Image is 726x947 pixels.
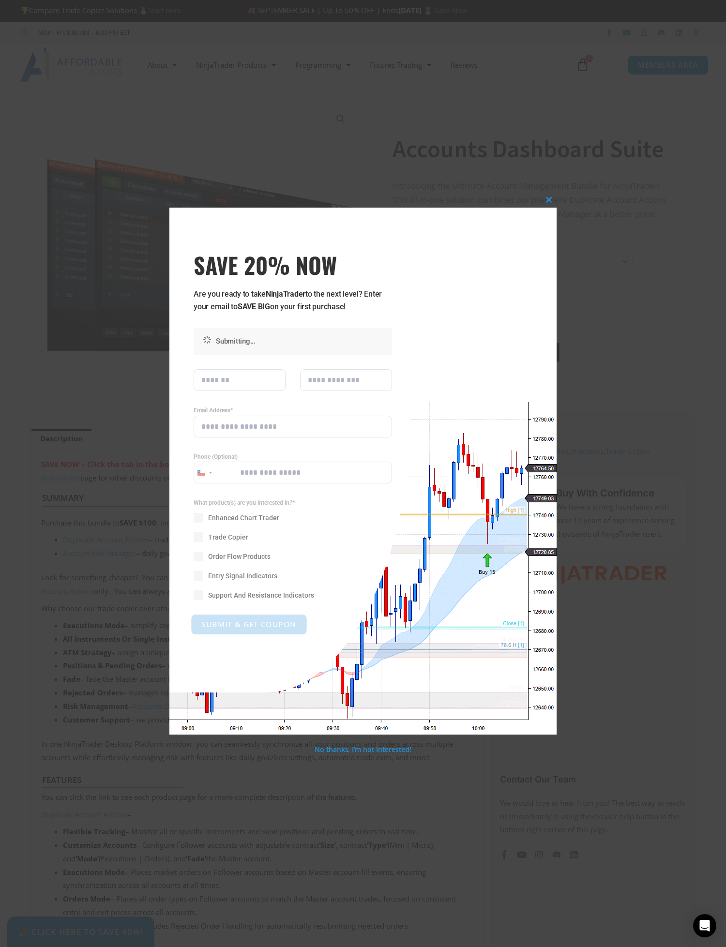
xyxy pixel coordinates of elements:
[194,251,392,278] h3: SAVE 20% NOW
[266,289,305,299] strong: NinjaTrader
[693,914,716,937] div: Open Intercom Messenger
[216,335,387,347] p: Submitting...
[315,745,411,754] a: No thanks, I’m not interested!
[194,288,392,313] p: Are you ready to take to the next level? Enter your email to on your first purchase!
[238,302,270,311] strong: SAVE BIG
